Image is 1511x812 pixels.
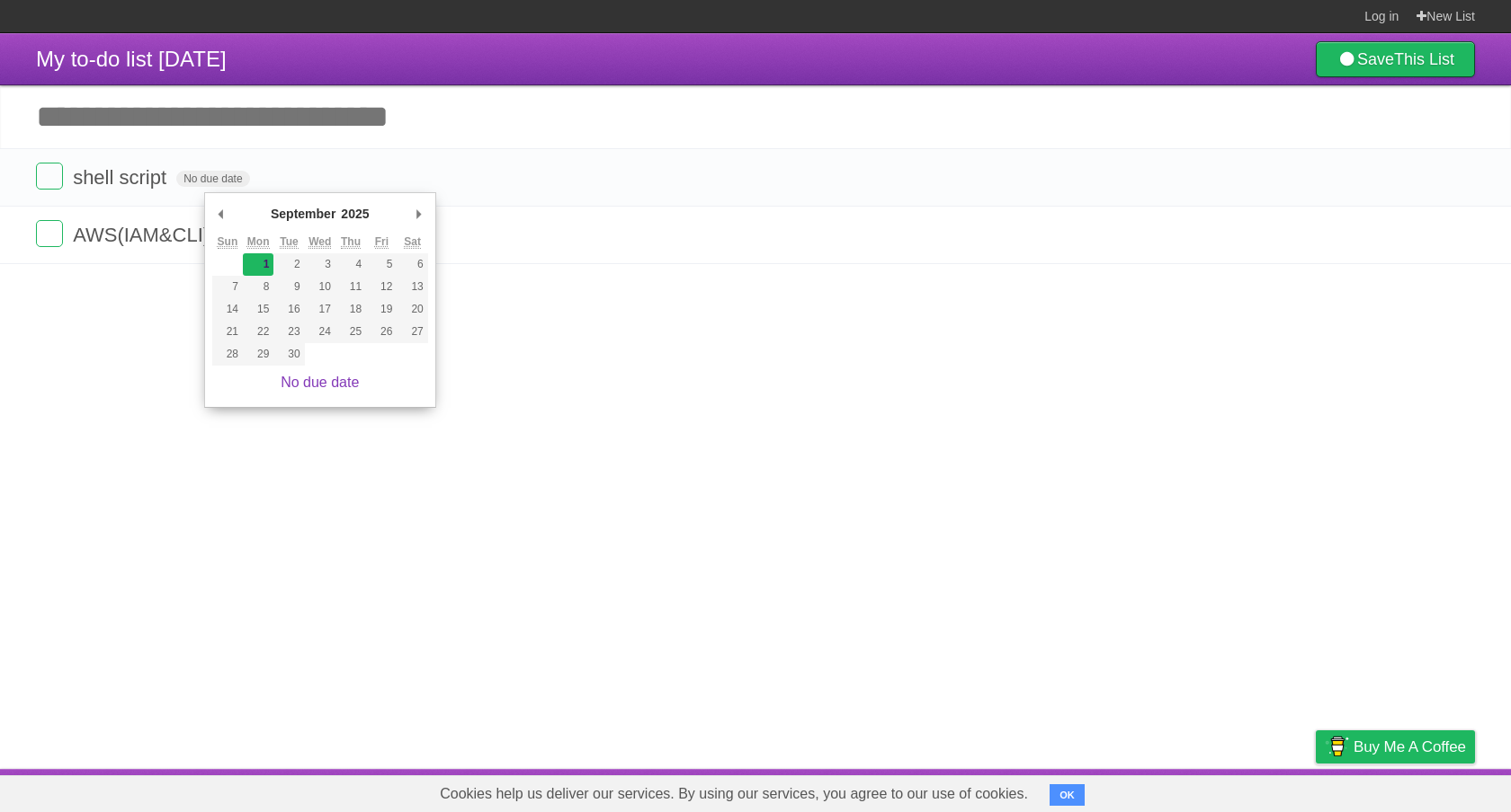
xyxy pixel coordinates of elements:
img: Buy me a coffee [1325,731,1349,762]
button: Previous Month [212,200,230,227]
button: 8 [243,276,273,298]
button: 29 [243,343,273,366]
abbr: Thursday [341,235,361,249]
button: 6 [397,253,427,276]
a: No due date [281,375,359,390]
button: 13 [397,276,427,298]
button: 16 [273,298,304,321]
button: 30 [273,343,304,366]
div: September [268,200,338,227]
a: Buy me a coffee [1316,730,1475,763]
span: Cookies help us deliver our services. By using our services, you agree to our use of cookies. [422,776,1046,812]
button: 2 [273,253,304,276]
abbr: Friday [375,235,389,249]
button: 14 [212,298,243,321]
abbr: Monday [247,235,270,249]
button: 25 [335,321,366,343]
abbr: Saturday [404,235,421,249]
abbr: Wednesday [308,235,331,249]
a: Developers [1136,773,1209,808]
div: 2025 [338,200,371,227]
a: Terms [1231,773,1271,808]
a: SaveThis List [1316,41,1475,77]
span: shell script [73,166,171,189]
button: 22 [243,321,273,343]
button: 24 [305,321,335,343]
span: Buy me a coffee [1354,731,1466,763]
button: Next Month [410,200,428,227]
button: 12 [366,276,397,298]
button: 3 [305,253,335,276]
a: Privacy [1292,773,1339,808]
a: Suggest a feature [1362,773,1475,808]
label: Done [36,220,63,247]
button: 17 [305,298,335,321]
button: 11 [335,276,366,298]
button: 18 [335,298,366,321]
button: 5 [366,253,397,276]
button: 26 [366,321,397,343]
button: OK [1050,784,1085,806]
button: 23 [273,321,304,343]
button: 1 [243,253,273,276]
button: 15 [243,298,273,321]
button: 10 [305,276,335,298]
span: AWS(IAM&CLI) [73,224,214,246]
span: No due date [176,171,249,187]
button: 20 [397,298,427,321]
button: 21 [212,321,243,343]
b: This List [1394,50,1454,68]
label: Done [36,163,63,190]
button: 7 [212,276,243,298]
abbr: Tuesday [280,235,298,249]
abbr: Sunday [218,235,238,249]
button: 9 [273,276,304,298]
button: 4 [335,253,366,276]
a: About [1077,773,1114,808]
button: 28 [212,343,243,366]
button: 19 [366,298,397,321]
button: 27 [397,321,427,343]
span: My to-do list [DATE] [36,47,227,71]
